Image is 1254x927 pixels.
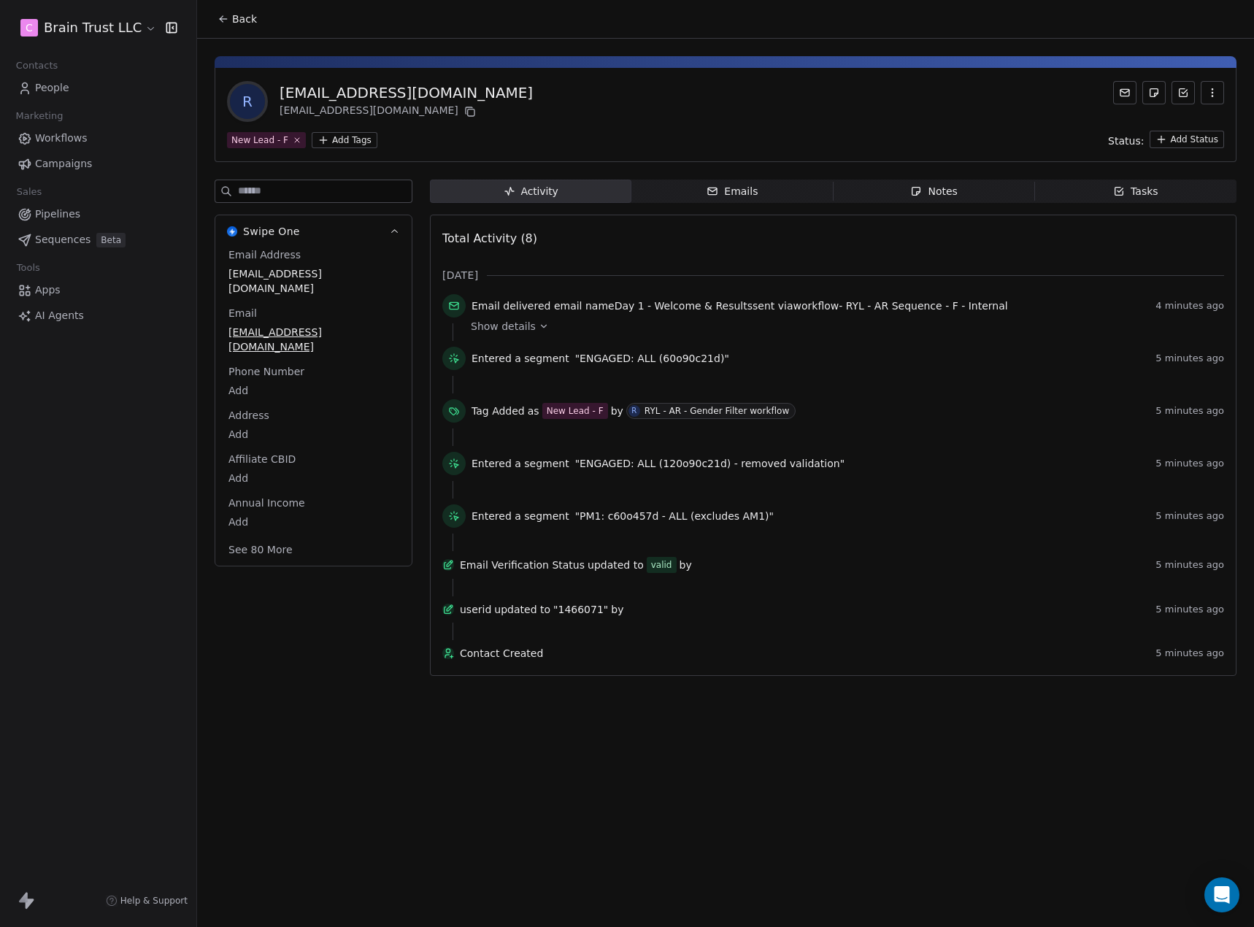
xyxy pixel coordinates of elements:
[12,76,185,100] a: People
[442,268,478,282] span: [DATE]
[26,20,33,35] span: C
[243,224,300,239] span: Swipe One
[472,456,569,471] span: Entered a segment
[1113,184,1158,199] div: Tasks
[231,134,288,147] div: New Lead - F
[35,207,80,222] span: Pipelines
[1204,877,1239,912] div: Open Intercom Messenger
[472,300,550,312] span: Email delivered
[910,184,957,199] div: Notes
[1155,405,1224,417] span: 5 minutes ago
[1155,604,1224,615] span: 5 minutes ago
[12,126,185,150] a: Workflows
[1150,131,1224,148] button: Add Status
[215,215,412,247] button: Swipe OneSwipe One
[96,233,126,247] span: Beta
[215,247,412,566] div: Swipe OneSwipe One
[575,351,729,366] span: "ENGAGED: ALL (60o90c21d)"
[10,257,46,279] span: Tools
[228,515,399,529] span: Add
[1155,510,1224,522] span: 5 minutes ago
[1155,300,1224,312] span: 4 minutes ago
[280,103,533,120] div: [EMAIL_ADDRESS][DOMAIN_NAME]
[1155,559,1224,571] span: 5 minutes ago
[226,247,304,262] span: Email Address
[35,80,69,96] span: People
[575,509,774,523] span: "PM1: c60o457d - ALL (excludes AM1)"
[35,282,61,298] span: Apps
[651,558,672,572] div: valid
[312,132,377,148] button: Add Tags
[226,496,308,510] span: Annual Income
[12,202,185,226] a: Pipelines
[471,319,536,334] span: Show details
[230,84,265,119] span: r
[9,55,64,77] span: Contacts
[18,15,155,40] button: CBrain Trust LLC
[575,456,845,471] span: "ENGAGED: ALL (120o90c21d) - removed validation"
[228,266,399,296] span: [EMAIL_ADDRESS][DOMAIN_NAME]
[228,325,399,354] span: [EMAIL_ADDRESS][DOMAIN_NAME]
[226,306,260,320] span: Email
[35,308,84,323] span: AI Agents
[611,602,623,617] span: by
[44,18,142,37] span: Brain Trust LLC
[615,300,753,312] span: Day 1 - Welcome & Results
[611,404,623,418] span: by
[846,300,1008,312] span: RYL - AR Sequence - F - Internal
[494,602,550,617] span: updated to
[120,895,188,907] span: Help & Support
[553,602,608,617] span: "1466071"
[220,536,301,563] button: See 80 More
[12,228,185,252] a: SequencesBeta
[232,12,257,26] span: Back
[280,82,533,103] div: [EMAIL_ADDRESS][DOMAIN_NAME]
[106,895,188,907] a: Help & Support
[472,351,569,366] span: Entered a segment
[707,184,758,199] div: Emails
[227,226,237,236] img: Swipe One
[442,231,537,245] span: Total Activity (8)
[35,131,88,146] span: Workflows
[12,278,185,302] a: Apps
[1155,458,1224,469] span: 5 minutes ago
[472,404,525,418] span: Tag Added
[645,406,789,416] div: RYL - AR - Gender Filter workflow
[460,558,585,572] span: Email Verification Status
[631,405,636,417] div: R
[35,232,91,247] span: Sequences
[1155,647,1224,659] span: 5 minutes ago
[547,404,604,418] div: New Lead - F
[226,408,272,423] span: Address
[528,404,539,418] span: as
[472,299,1008,313] span: email name sent via workflow -
[228,383,399,398] span: Add
[471,319,1214,334] a: Show details
[228,471,399,485] span: Add
[1155,353,1224,364] span: 5 minutes ago
[460,646,1150,661] span: Contact Created
[209,6,266,32] button: Back
[9,105,69,127] span: Marketing
[228,427,399,442] span: Add
[588,558,644,572] span: updated to
[12,304,185,328] a: AI Agents
[10,181,48,203] span: Sales
[12,152,185,176] a: Campaigns
[472,509,569,523] span: Entered a segment
[460,602,491,617] span: userid
[226,364,307,379] span: Phone Number
[1108,134,1144,148] span: Status:
[226,452,299,466] span: Affiliate CBID
[35,156,92,172] span: Campaigns
[680,558,692,572] span: by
